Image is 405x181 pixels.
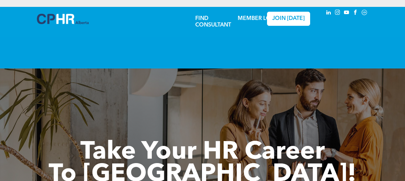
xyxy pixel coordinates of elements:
[360,9,368,18] a: Social network
[334,9,341,18] a: instagram
[272,15,305,22] span: JOIN [DATE]
[352,9,359,18] a: facebook
[267,12,310,26] a: JOIN [DATE]
[325,9,332,18] a: linkedin
[238,16,281,21] a: MEMBER LOGIN
[195,16,231,28] a: FIND CONSULTANT
[80,140,325,165] span: Take Your HR Career
[343,9,350,18] a: youtube
[37,14,89,24] img: A blue and white logo for cp alberta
